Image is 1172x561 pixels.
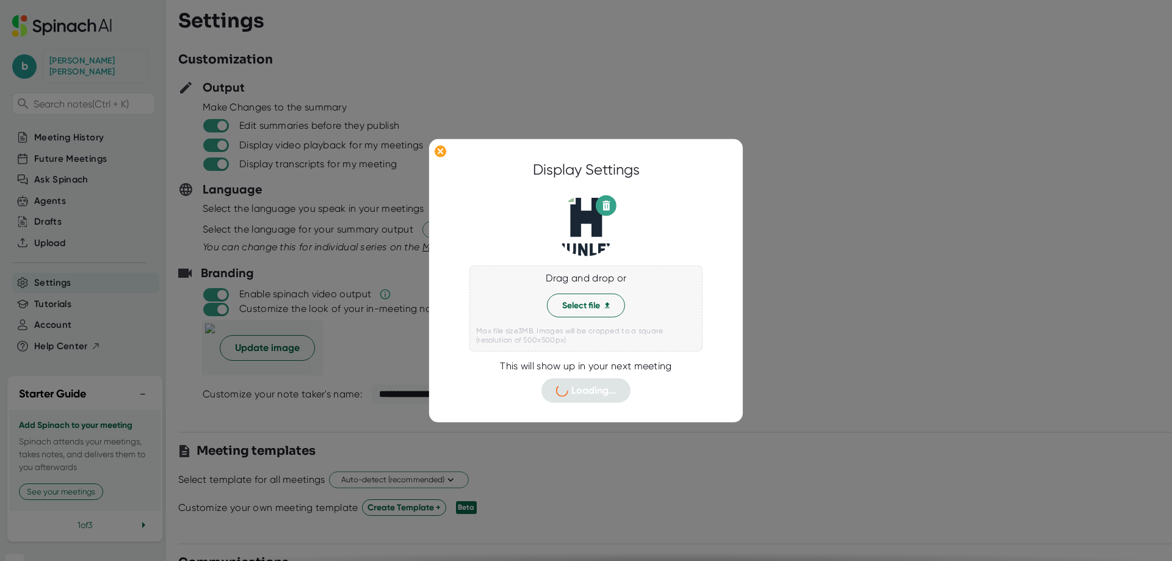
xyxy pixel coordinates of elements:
span: Loading... [556,385,616,396]
span: Select file [562,299,610,312]
div: This will show up in your next meeting [500,360,671,372]
button: Loading... [541,378,631,403]
button: Select file [547,294,625,317]
div: Display Settings [533,159,640,181]
img: WD3IAAAAASUVORK5CYII= [555,195,617,256]
div: Drag and drop or [546,272,627,284]
div: Max file size 3 MB. Images will be cropped to a square (resolution of 500x500px) [476,327,696,345]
